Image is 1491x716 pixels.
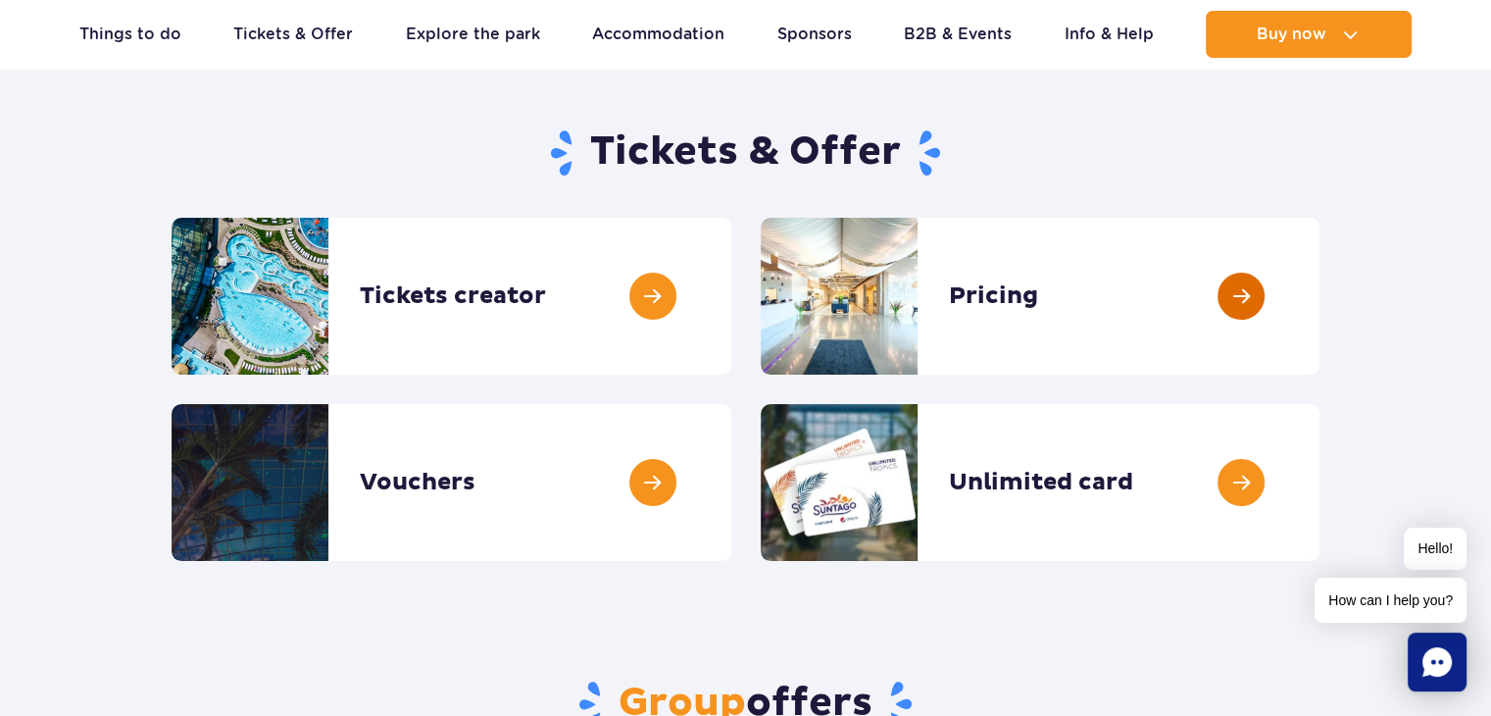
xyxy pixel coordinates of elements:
[172,128,1319,179] h1: Tickets & Offer
[777,11,852,58] a: Sponsors
[1257,26,1326,43] span: Buy now
[1065,11,1154,58] a: Info & Help
[79,11,181,58] a: Things to do
[1408,633,1466,691] div: Chat
[233,11,353,58] a: Tickets & Offer
[1404,528,1466,570] span: Hello!
[592,11,724,58] a: Accommodation
[1315,578,1466,623] span: How can I help you?
[1206,11,1412,58] button: Buy now
[406,11,540,58] a: Explore the park
[904,11,1012,58] a: B2B & Events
